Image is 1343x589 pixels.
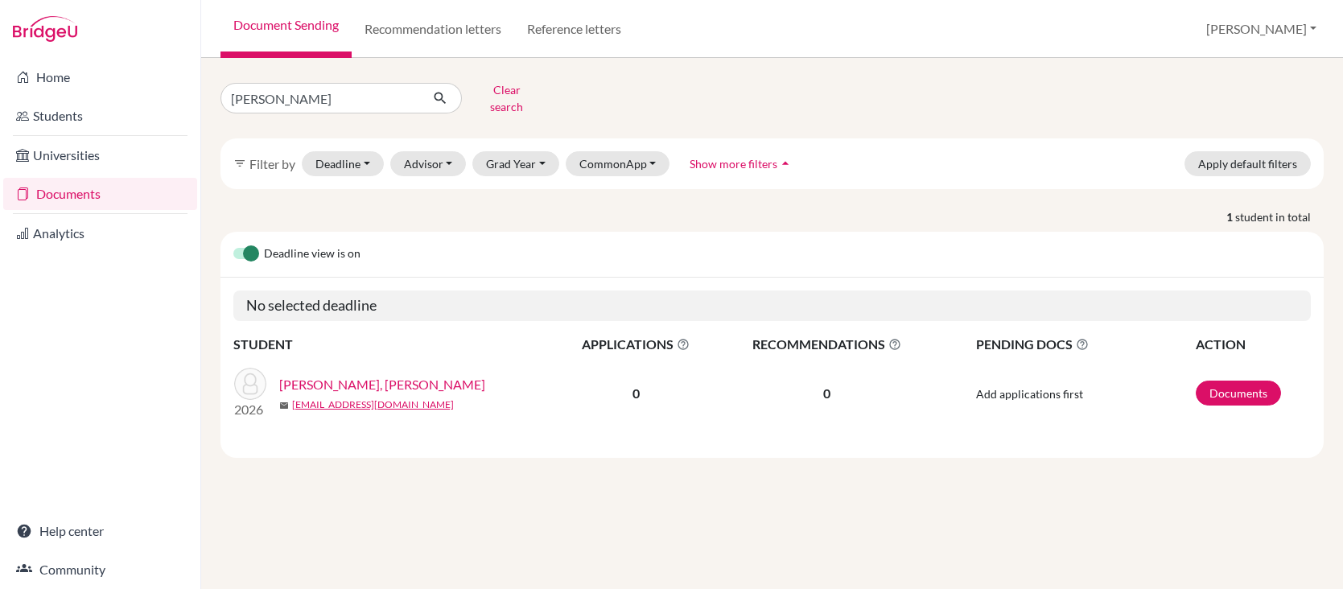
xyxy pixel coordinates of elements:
th: ACTION [1195,334,1311,355]
a: Help center [3,515,197,547]
img: WANG, Lanruo [234,368,266,400]
a: Documents [1196,381,1281,406]
button: CommonApp [566,151,670,176]
p: 0 [717,384,937,403]
b: 0 [632,385,640,401]
a: Home [3,61,197,93]
img: Bridge-U [13,16,77,42]
strong: 1 [1226,208,1235,225]
i: filter_list [233,157,246,170]
button: Advisor [390,151,467,176]
a: Community [3,554,197,586]
a: [EMAIL_ADDRESS][DOMAIN_NAME] [292,397,454,412]
span: mail [279,401,289,410]
button: Clear search [462,77,551,119]
p: 2026 [234,400,266,419]
button: Show more filtersarrow_drop_up [676,151,807,176]
span: PENDING DOCS [976,335,1194,354]
span: APPLICATIONS [556,335,715,354]
button: Grad Year [472,151,559,176]
i: arrow_drop_up [777,155,793,171]
span: student in total [1235,208,1324,225]
th: STUDENT [233,334,555,355]
a: [PERSON_NAME], [PERSON_NAME] [279,375,485,394]
input: Find student by name... [220,83,420,113]
button: [PERSON_NAME] [1199,14,1324,44]
button: Apply default filters [1184,151,1311,176]
span: Filter by [249,156,295,171]
span: Deadline view is on [264,245,360,264]
a: Analytics [3,217,197,249]
button: Deadline [302,151,384,176]
a: Universities [3,139,197,171]
span: RECOMMENDATIONS [717,335,937,354]
a: Students [3,100,197,132]
h5: No selected deadline [233,290,1311,321]
span: Add applications first [976,387,1083,401]
span: Show more filters [690,157,777,171]
a: Documents [3,178,197,210]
